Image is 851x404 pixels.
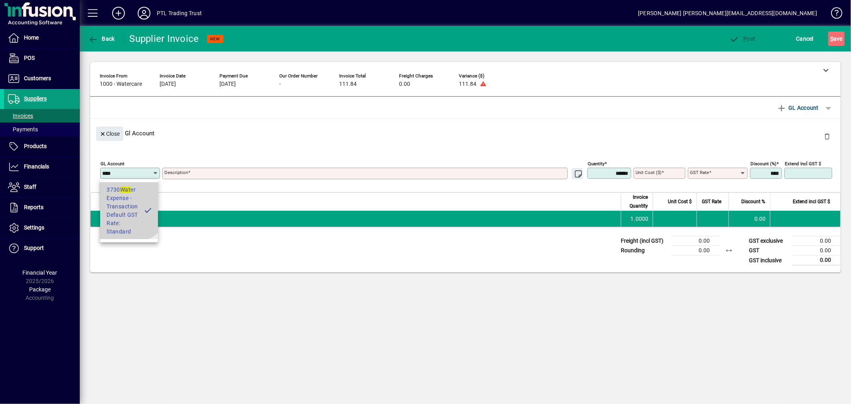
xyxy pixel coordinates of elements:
[131,6,157,20] button: Profile
[80,32,124,46] app-page-header-button: Back
[24,184,36,190] span: Staff
[160,81,176,87] span: [DATE]
[828,32,845,46] button: Save
[793,236,841,246] td: 0.00
[621,211,653,227] td: 1.0000
[794,32,816,46] button: Cancel
[101,197,110,206] span: Item
[24,163,49,170] span: Financials
[210,36,220,42] span: NEW
[729,211,770,227] td: 0.00
[671,236,719,246] td: 0.00
[99,127,120,141] span: Close
[671,246,719,255] td: 0.00
[100,81,142,87] span: 1000 - Watercare
[825,2,841,28] a: Knowledge Base
[105,216,111,221] span: GL
[745,236,793,246] td: GST exclusive
[785,161,821,166] mat-label: Extend incl GST $
[339,81,357,87] span: 111.84
[793,197,830,206] span: Extend incl GST $
[4,137,80,156] a: Products
[4,109,80,123] a: Invoices
[399,81,410,87] span: 0.00
[88,36,115,42] span: Back
[29,286,51,293] span: Package
[750,161,776,166] mat-label: Discount (%)
[279,81,281,87] span: -
[8,113,33,119] span: Invoices
[617,246,671,255] td: Rounding
[745,246,793,255] td: GST
[745,255,793,265] td: GST inclusive
[24,95,47,102] span: Suppliers
[830,32,843,45] span: ave
[24,34,39,41] span: Home
[830,36,833,42] span: S
[157,7,202,20] div: PTL Trading Trust
[793,246,841,255] td: 0.00
[796,32,814,45] span: Cancel
[106,6,131,20] button: Add
[741,197,765,206] span: Discount %
[96,127,123,141] button: Close
[728,32,758,46] button: Post
[90,119,841,148] div: Gl Account
[617,236,671,246] td: Freight (incl GST)
[4,123,80,136] a: Payments
[4,157,80,177] a: Financials
[4,177,80,197] a: Staff
[459,81,476,87] span: 111.84
[24,245,44,251] span: Support
[219,81,236,87] span: [DATE]
[626,193,648,210] span: Invoice Quantity
[23,269,57,276] span: Financial Year
[793,255,841,265] td: 0.00
[744,36,747,42] span: P
[730,36,756,42] span: ost
[101,161,124,166] mat-label: GL Account
[130,32,199,45] div: Supplier Invoice
[4,69,80,89] a: Customers
[4,198,80,218] a: Reports
[817,133,837,140] app-page-header-button: Delete
[588,161,604,166] mat-label: Quantity
[4,28,80,48] a: Home
[124,197,148,206] span: Description
[24,75,51,81] span: Customers
[24,143,47,149] span: Products
[94,130,125,137] app-page-header-button: Close
[702,197,721,206] span: GST Rate
[24,55,35,61] span: POS
[668,197,692,206] span: Unit Cost $
[24,224,44,231] span: Settings
[164,170,188,175] mat-label: Description
[24,204,43,210] span: Reports
[638,7,817,20] div: [PERSON_NAME] [PERSON_NAME][EMAIL_ADDRESS][DOMAIN_NAME]
[86,32,117,46] button: Back
[8,126,38,133] span: Payments
[690,170,709,175] mat-label: GST rate
[636,170,661,175] mat-label: Unit Cost ($)
[817,127,837,146] button: Delete
[4,238,80,258] a: Support
[4,48,80,68] a: POS
[4,218,80,238] a: Settings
